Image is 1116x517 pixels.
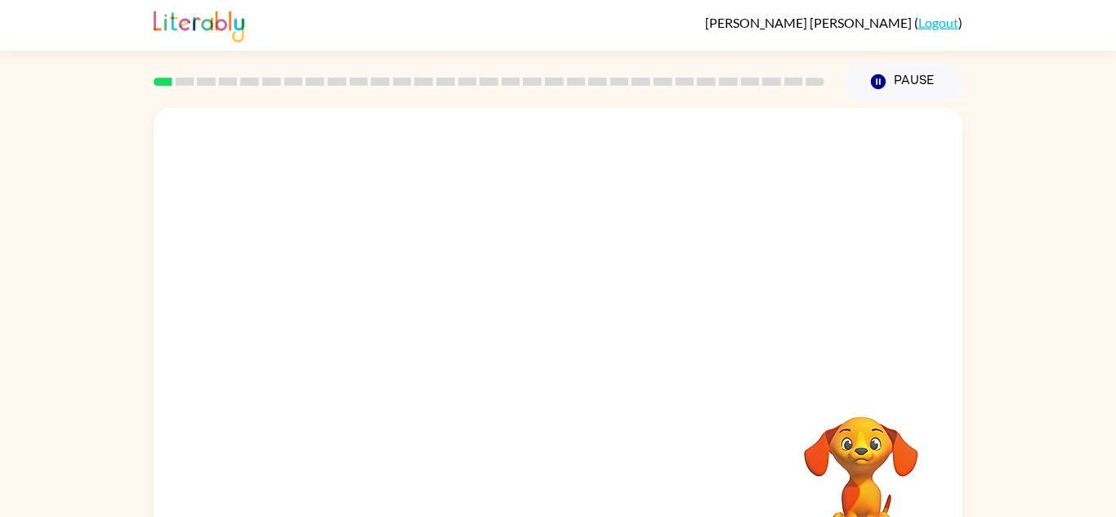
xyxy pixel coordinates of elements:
[844,63,962,100] button: Pause
[918,15,958,30] a: Logout
[705,15,962,30] div: ( )
[705,15,914,30] span: [PERSON_NAME] [PERSON_NAME]
[154,7,244,42] img: Literably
